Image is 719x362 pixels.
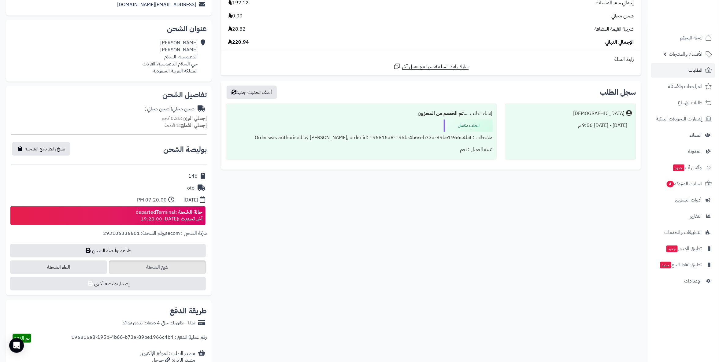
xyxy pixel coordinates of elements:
a: السلات المتروكة4 [651,176,715,191]
span: إشعارات التحويلات البنكية [656,115,703,123]
button: نسخ رابط تتبع الشحنة [12,142,70,156]
div: رقم عملية الدفع : 196815a8-195b-4b66-b73a-89be1966c4b4 [71,334,207,343]
small: 0.25 كجم [161,115,207,122]
a: إشعارات التحويلات البنكية [651,112,715,126]
a: أدوات التسويق [651,193,715,207]
button: إصدار بوليصة أخرى [10,277,206,290]
a: المراجعات والأسئلة [651,79,715,94]
a: التطبيقات والخدمات [651,225,715,240]
span: ضريبة القيمة المضافة [595,26,634,33]
a: الطلبات [651,63,715,78]
h2: تفاصيل الشحن [11,91,207,98]
strong: إجمالي القطع: [179,122,207,129]
span: 4 [667,181,674,187]
div: [DEMOGRAPHIC_DATA] [573,110,625,117]
a: [EMAIL_ADDRESS][DOMAIN_NAME] [117,1,196,8]
span: تطبيق نقاط البيع [659,260,702,269]
a: لوحة التحكم [651,31,715,45]
div: , [11,230,207,244]
span: رقم الشحنة: 293106336601 [103,230,164,237]
a: طلبات الإرجاع [651,95,715,110]
div: [PERSON_NAME] [PERSON_NAME] الدعبوسية، السلام حي السلام الدعبوسية، القريات المملكة العربية السعودية [143,39,198,74]
small: 1 قطعة [165,122,207,129]
button: أضف تحديث جديد [227,86,277,99]
span: طلبات الإرجاع [678,98,703,107]
div: تنبيه العميل : نعم [230,144,493,156]
a: تتبع الشحنة [109,260,206,274]
span: العملاء [690,131,702,139]
span: الإجمالي النهائي [606,39,634,46]
a: المدونة [651,144,715,159]
span: ( شحن مجاني ) [144,105,172,113]
span: التقارير [690,212,702,220]
span: الإعدادات [684,277,702,285]
div: Open Intercom Messenger [9,338,24,353]
span: جديد [660,262,671,268]
strong: حالة الشحنة : [175,209,202,216]
a: تطبيق نقاط البيعجديد [651,257,715,272]
div: شحن مجاني [144,105,195,113]
span: شركة الشحن : secom [165,230,207,237]
div: 146 [188,173,198,180]
a: تطبيق المتجرجديد [651,241,715,256]
span: نسخ رابط تتبع الشحنة [25,145,65,153]
span: لوحة التحكم [680,34,703,42]
span: الأقسام والمنتجات [669,50,703,58]
span: جديد [666,246,678,252]
a: شارك رابط السلة نفسها مع عميل آخر [393,63,469,70]
h2: عنوان الشحن [11,25,207,32]
span: الطلبات [689,66,703,75]
span: جديد [673,164,684,171]
div: إنشاء الطلب .... [230,108,493,120]
span: وآتس آب [673,163,702,172]
a: الإعدادات [651,274,715,288]
span: شحن مجاني [612,13,634,20]
span: المراجعات والأسئلة [668,82,703,91]
h3: سجل الطلب [600,89,636,96]
span: السلات المتروكة [666,179,703,188]
b: تم الخصم من المخزون [418,110,464,117]
div: رابط السلة [223,56,639,63]
a: التقارير [651,209,715,223]
strong: إجمالي الوزن: [181,115,207,122]
span: 0.00 [228,13,243,20]
span: 28.82 [228,26,246,33]
div: [DATE] [183,197,198,204]
div: departedTerminal [DATE] 19:20:00 [136,209,202,223]
div: [DATE] - [DATE] 9:06 م [509,120,632,131]
img: logo-2.png [677,17,713,30]
span: المدونة [688,147,702,156]
div: 07:20:00 PM [137,197,167,204]
span: 220.94 [228,39,249,46]
div: ملاحظات : Order was authorised by [PERSON_NAME], order id: 196815a8-195b-4b66-b73a-89be1966c4b4 [230,132,493,144]
div: تمارا - فاتورتك حتى 4 دفعات بدون فوائد [122,320,195,327]
div: oto [187,185,195,192]
h2: طريقة الدفع [170,307,207,315]
span: تطبيق المتجر [666,244,702,253]
div: الطلب مكتمل [444,120,493,132]
span: شارك رابط السلة نفسها مع عميل آخر [402,63,469,70]
a: العملاء [651,128,715,142]
a: وآتس آبجديد [651,160,715,175]
a: طباعة بوليصة الشحن [10,244,206,257]
h2: بوليصة الشحن [163,146,207,153]
span: الغاء الشحنة [10,260,107,274]
span: أدوات التسويق [675,196,702,204]
span: التطبيقات والخدمات [665,228,702,237]
strong: آخر تحديث : [178,215,202,223]
span: تم الدفع [14,334,30,342]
